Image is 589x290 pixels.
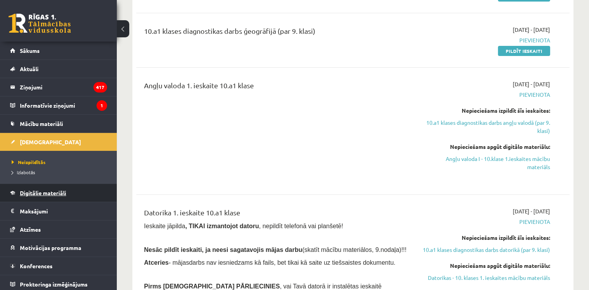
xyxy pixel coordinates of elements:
[144,223,343,229] span: Ieskaite jāpilda , nepildīt telefonā vai planšetē!
[422,218,550,226] span: Pievienota
[10,184,107,202] a: Digitālie materiāli
[20,96,107,114] legend: Informatīvie ziņojumi
[513,207,550,215] span: [DATE] - [DATE]
[302,246,406,253] span: (skatīt mācību materiālos, 9.nodaļa)!!!
[20,281,88,288] span: Proktoringa izmēģinājums
[422,155,550,171] a: Angļu valoda I - 10.klase 1.ieskaites mācību materiāls
[10,60,107,78] a: Aktuāli
[144,259,169,266] b: Atceries
[20,189,66,196] span: Digitālie materiāli
[12,169,35,175] span: Izlabotās
[144,259,396,266] span: - mājasdarbs nav iesniedzams kā fails, bet tikai kā saite uz tiešsaistes dokumentu.
[513,80,550,88] span: [DATE] - [DATE]
[10,239,107,257] a: Motivācijas programma
[12,169,109,176] a: Izlabotās
[20,78,107,96] legend: Ziņojumi
[20,244,81,251] span: Motivācijas programma
[20,65,39,72] span: Aktuāli
[422,274,550,282] a: Datorikas - 10. klases 1. ieskaites mācību materiāls
[20,47,40,54] span: Sākums
[422,119,550,135] a: 10.a1 klases diagnostikas darbs angļu valodā (par 9. klasi)
[10,133,107,151] a: [DEMOGRAPHIC_DATA]
[10,115,107,133] a: Mācību materiāli
[20,262,53,269] span: Konferences
[10,78,107,96] a: Ziņojumi417
[20,138,81,145] span: [DEMOGRAPHIC_DATA]
[12,159,46,165] span: Neizpildītās
[422,262,550,270] div: Nepieciešams apgūt digitālo materiālu:
[144,80,411,94] div: Angļu valoda 1. ieskaite 10.a1 klase
[422,246,550,254] a: 10.a1 klases diagnostikas darbs datorikā (par 9. klasi)
[20,120,63,127] span: Mācību materiāli
[422,143,550,151] div: Nepieciešams apgūt digitālo materiālu:
[97,100,107,111] i: 1
[10,202,107,220] a: Maksājumi
[93,82,107,93] i: 417
[144,26,411,40] div: 10.a1 klases diagnostikas darbs ģeogrāfijā (par 9. klasi)
[513,26,550,34] span: [DATE] - [DATE]
[185,223,259,229] b: , TIKAI izmantojot datoru
[422,107,550,115] div: Nepieciešams izpildīt šīs ieskaites:
[10,257,107,275] a: Konferences
[20,226,41,233] span: Atzīmes
[10,96,107,114] a: Informatīvie ziņojumi1
[10,42,107,59] a: Sākums
[144,283,280,290] span: Pirms [DEMOGRAPHIC_DATA] PĀRLIECINIES
[422,234,550,242] div: Nepieciešams izpildīt šīs ieskaites:
[144,246,302,253] span: Nesāc pildīt ieskaiti, ja neesi sagatavojis mājas darbu
[422,91,550,99] span: Pievienota
[144,207,411,222] div: Datorika 1. ieskaite 10.a1 klase
[9,14,71,33] a: Rīgas 1. Tālmācības vidusskola
[12,159,109,166] a: Neizpildītās
[10,220,107,238] a: Atzīmes
[20,202,107,220] legend: Maksājumi
[498,46,550,56] a: Pildīt ieskaiti
[422,36,550,44] span: Pievienota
